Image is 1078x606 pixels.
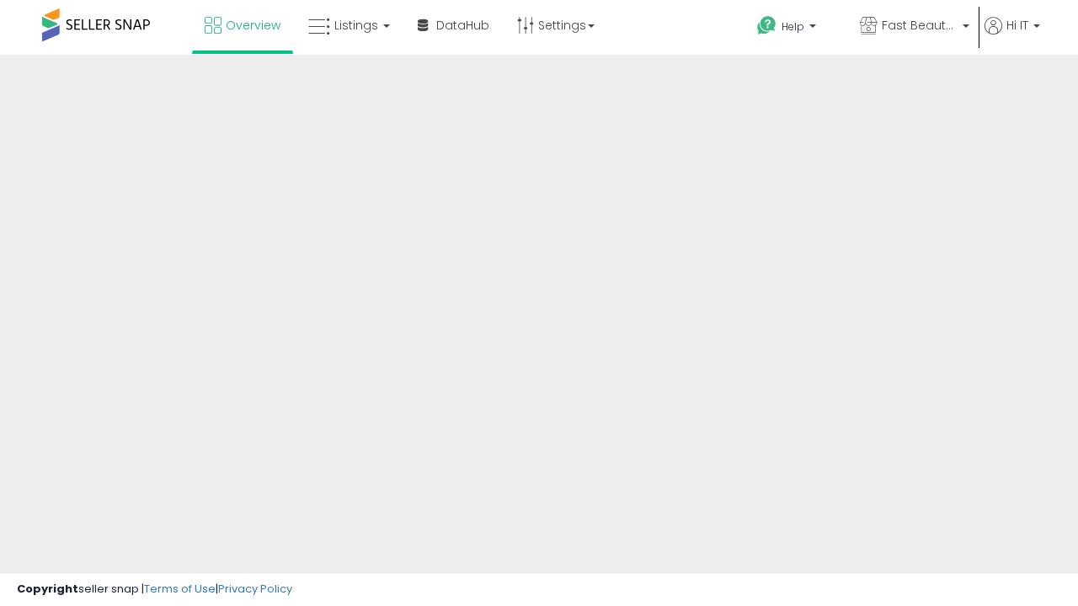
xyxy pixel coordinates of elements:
[744,3,845,55] a: Help
[756,15,777,36] i: Get Help
[218,581,292,597] a: Privacy Policy
[436,17,489,34] span: DataHub
[17,582,292,598] div: seller snap | |
[882,17,958,34] span: Fast Beauty ([GEOGRAPHIC_DATA])
[17,581,78,597] strong: Copyright
[1006,17,1028,34] span: Hi IT
[144,581,216,597] a: Terms of Use
[782,19,804,34] span: Help
[985,17,1040,55] a: Hi IT
[334,17,378,34] span: Listings
[226,17,280,34] span: Overview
